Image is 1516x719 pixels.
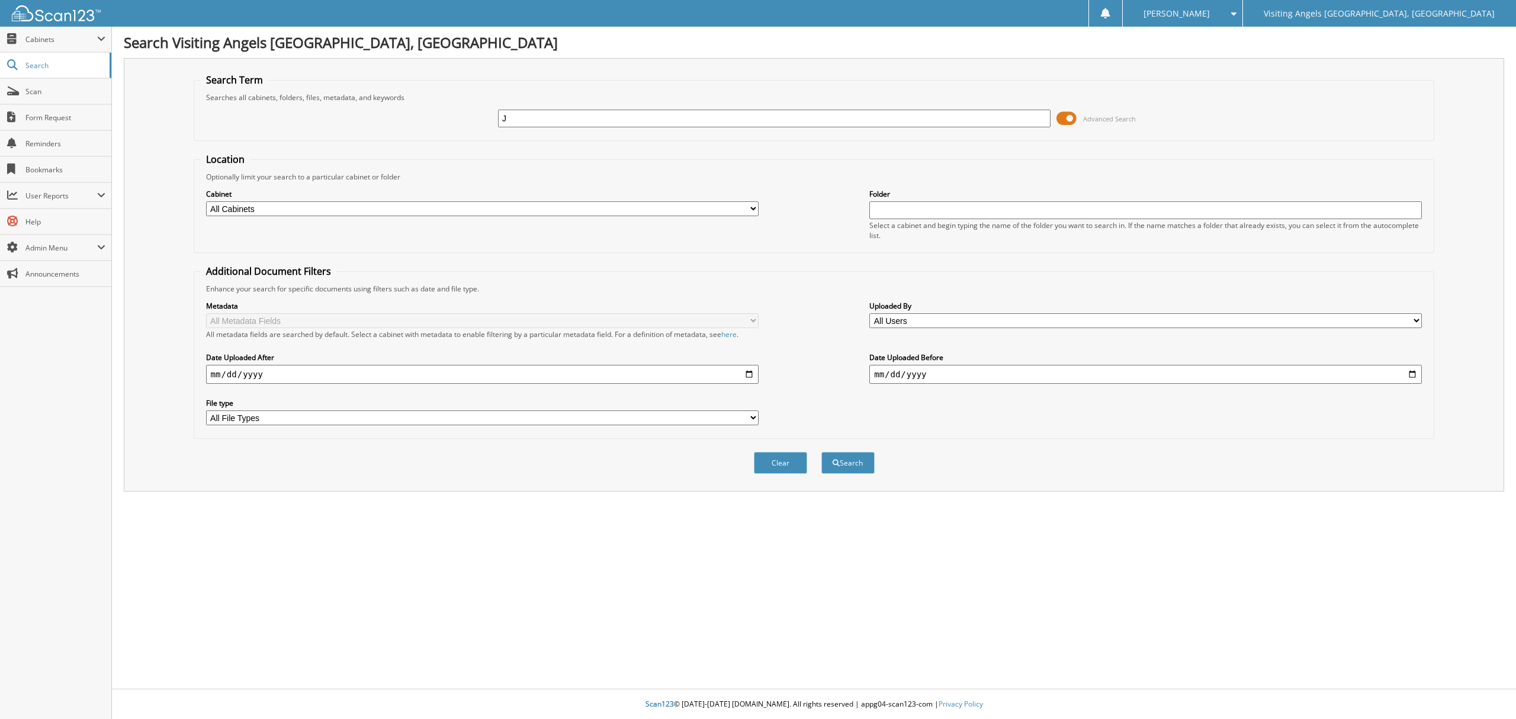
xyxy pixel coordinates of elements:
input: end [869,365,1422,384]
span: User Reports [25,191,97,201]
button: Search [821,452,875,474]
span: Scan123 [645,699,674,709]
iframe: Chat Widget [1457,662,1516,719]
span: Announcements [25,269,105,279]
label: Uploaded By [869,301,1422,311]
span: Help [25,217,105,227]
label: Date Uploaded Before [869,352,1422,362]
div: Enhance your search for specific documents using filters such as date and file type. [200,284,1428,294]
label: Folder [869,189,1422,199]
div: All metadata fields are searched by default. Select a cabinet with metadata to enable filtering b... [206,329,759,339]
div: © [DATE]-[DATE] [DOMAIN_NAME]. All rights reserved | appg04-scan123-com | [112,690,1516,719]
label: Metadata [206,301,759,311]
span: [PERSON_NAME] [1144,10,1210,17]
span: Cabinets [25,34,97,44]
div: Searches all cabinets, folders, files, metadata, and keywords [200,92,1428,102]
button: Clear [754,452,807,474]
div: Select a cabinet and begin typing the name of the folder you want to search in. If the name match... [869,220,1422,240]
h1: Search Visiting Angels [GEOGRAPHIC_DATA], [GEOGRAPHIC_DATA] [124,33,1504,52]
legend: Additional Document Filters [200,265,337,278]
label: File type [206,398,759,408]
div: Optionally limit your search to a particular cabinet or folder [200,172,1428,182]
label: Cabinet [206,189,759,199]
span: Scan [25,86,105,97]
input: start [206,365,759,384]
span: Search [25,60,104,70]
span: Form Request [25,113,105,123]
a: Privacy Policy [939,699,983,709]
span: Advanced Search [1083,114,1136,123]
span: Bookmarks [25,165,105,175]
span: Admin Menu [25,243,97,253]
span: Reminders [25,139,105,149]
a: here [721,329,737,339]
span: Visiting Angels [GEOGRAPHIC_DATA], [GEOGRAPHIC_DATA] [1264,10,1495,17]
img: scan123-logo-white.svg [12,5,101,21]
legend: Location [200,153,250,166]
legend: Search Term [200,73,269,86]
label: Date Uploaded After [206,352,759,362]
